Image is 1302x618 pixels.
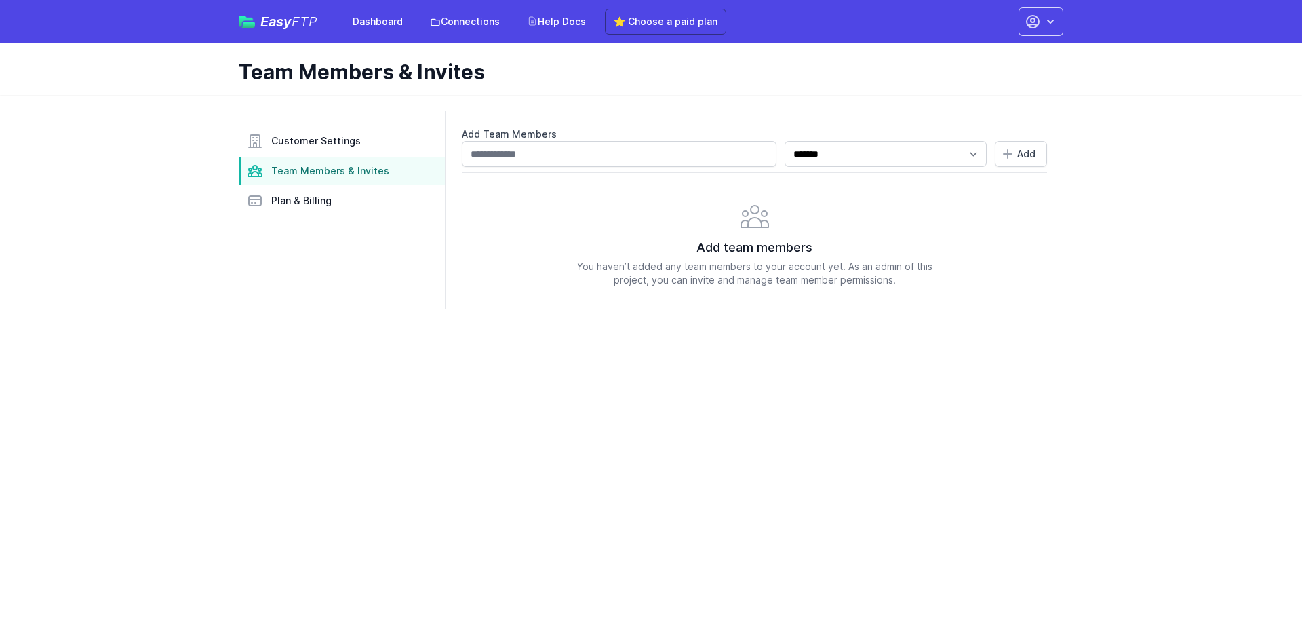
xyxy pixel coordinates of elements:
a: Plan & Billing [239,187,445,214]
span: Add [1017,147,1035,161]
a: Help Docs [519,9,594,34]
h2: Add team members [462,238,1047,257]
a: Team Members & Invites [239,157,445,185]
a: Customer Settings [239,128,445,155]
a: Connections [422,9,508,34]
span: Customer Settings [271,134,361,148]
span: Team Members & Invites [271,164,389,178]
span: FTP [292,14,317,30]
span: Easy [260,15,317,28]
a: ⭐ Choose a paid plan [605,9,726,35]
img: easyftp_logo.png [239,16,255,28]
span: Plan & Billing [271,194,332,208]
p: You haven’t added any team members to your account yet. As an admin of this project, you can invi... [462,260,1047,287]
label: Add Team Members [462,128,1047,141]
a: Dashboard [344,9,411,34]
a: EasyFTP [239,15,317,28]
h1: Team Members & Invites [239,60,1052,84]
button: Add [995,141,1047,167]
